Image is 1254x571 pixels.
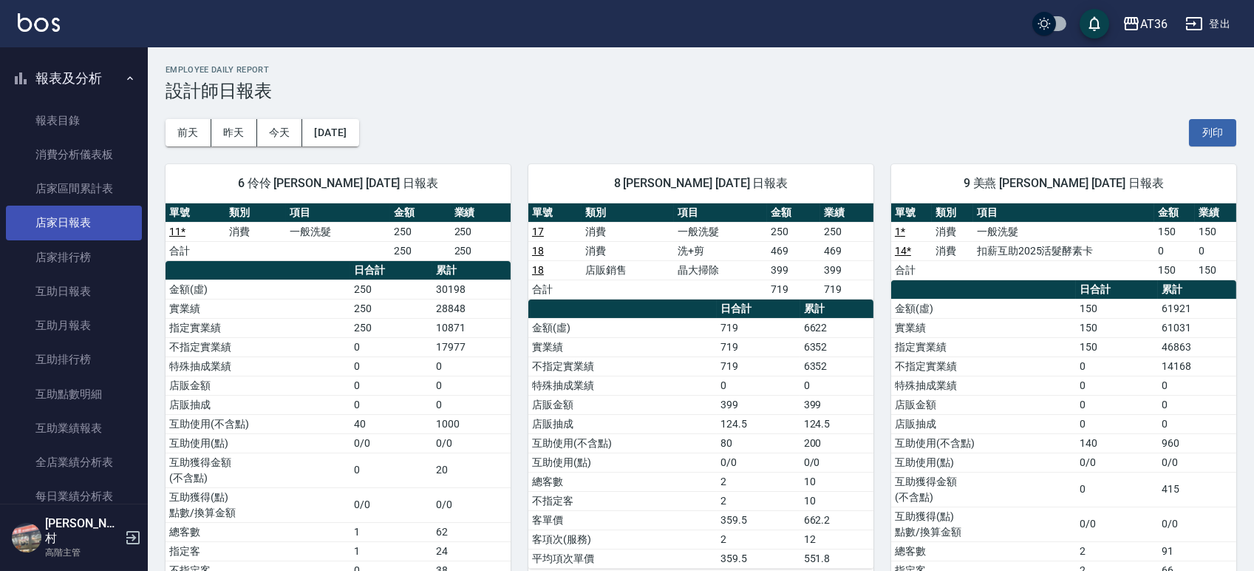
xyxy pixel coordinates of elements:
[528,472,717,491] td: 總客數
[528,376,717,395] td: 特殊抽成業績
[350,433,432,453] td: 0/0
[432,318,511,337] td: 10871
[166,81,1236,101] h3: 設計師日報表
[532,226,544,237] a: 17
[6,377,142,411] a: 互助點數明細
[1076,395,1157,414] td: 0
[166,65,1236,75] h2: Employee Daily Report
[582,203,674,223] th: 類別
[166,203,225,223] th: 單號
[909,176,1219,191] span: 9 美燕 [PERSON_NAME] [DATE] 日報表
[891,299,1076,318] td: 金額(虛)
[820,203,873,223] th: 業績
[1158,414,1236,433] td: 0
[1158,433,1236,453] td: 960
[717,395,800,414] td: 399
[1076,299,1157,318] td: 150
[717,433,800,453] td: 80
[932,203,972,223] th: 類別
[1195,203,1236,223] th: 業績
[6,206,142,240] a: 店家日報表
[432,433,511,453] td: 0/0
[286,203,390,223] th: 項目
[1080,9,1109,38] button: save
[432,453,511,487] td: 20
[432,299,511,318] td: 28848
[257,119,303,146] button: 今天
[432,337,511,357] td: 17977
[674,222,766,241] td: 一般洗髮
[820,222,873,241] td: 250
[350,414,432,433] td: 40
[800,337,873,357] td: 6352
[1076,376,1157,395] td: 0
[166,487,350,522] td: 互助獲得(點) 點數/換算金額
[528,203,582,223] th: 單號
[286,222,390,241] td: 一般洗髮
[350,487,432,522] td: 0/0
[973,241,1154,260] td: 扣薪互助2025活髮酵素卡
[390,203,450,223] th: 金額
[390,222,450,241] td: 250
[891,376,1076,395] td: 特殊抽成業績
[528,203,873,300] table: a dense table
[717,453,800,472] td: 0/0
[432,261,511,280] th: 累計
[717,337,800,357] td: 719
[350,280,432,299] td: 250
[1076,280,1157,300] th: 日合計
[891,357,1076,376] td: 不指定實業績
[432,376,511,395] td: 0
[1154,241,1195,260] td: 0
[6,274,142,308] a: 互助日報表
[1076,541,1157,561] td: 2
[528,357,717,376] td: 不指定實業績
[432,357,511,376] td: 0
[800,530,873,549] td: 12
[800,376,873,395] td: 0
[1140,15,1168,33] div: AT36
[166,395,350,414] td: 店販抽成
[390,241,450,260] td: 250
[528,510,717,530] td: 客單價
[800,357,873,376] td: 6352
[800,395,873,414] td: 399
[532,245,544,257] a: 18
[717,491,800,510] td: 2
[6,411,142,445] a: 互助業績報表
[528,395,717,414] td: 店販金額
[451,241,511,260] td: 250
[800,300,873,319] th: 累計
[6,59,142,98] button: 報表及分析
[820,280,873,299] td: 719
[350,376,432,395] td: 0
[582,241,674,260] td: 消費
[1076,414,1157,433] td: 0
[166,280,350,299] td: 金額(虛)
[166,453,350,487] td: 互助獲得金額 (不含點)
[532,264,544,276] a: 18
[717,530,800,549] td: 2
[528,414,717,433] td: 店販抽成
[350,357,432,376] td: 0
[717,318,800,337] td: 719
[45,516,120,546] h5: [PERSON_NAME]村
[350,541,432,561] td: 1
[582,260,674,280] td: 店販銷售
[451,222,511,241] td: 250
[45,546,120,559] p: 高階主管
[432,414,511,433] td: 1000
[1158,395,1236,414] td: 0
[166,376,350,395] td: 店販金額
[528,549,717,568] td: 平均項次單價
[891,395,1076,414] td: 店販金額
[166,433,350,453] td: 互助使用(點)
[891,541,1076,561] td: 總客數
[1158,337,1236,357] td: 46863
[1158,318,1236,337] td: 61031
[717,357,800,376] td: 719
[528,433,717,453] td: 互助使用(不含點)
[432,280,511,299] td: 30198
[891,318,1076,337] td: 實業績
[1154,222,1195,241] td: 150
